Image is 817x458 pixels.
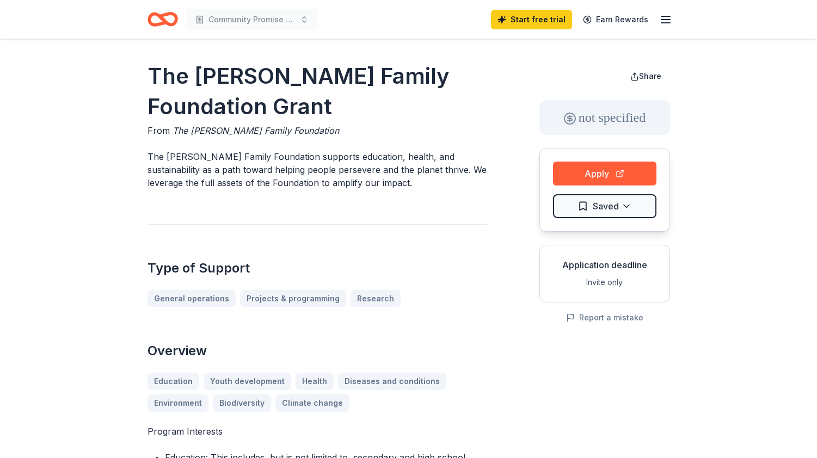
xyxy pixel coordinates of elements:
[566,311,643,324] button: Report a mistake
[593,199,619,213] span: Saved
[491,10,572,29] a: Start free trial
[148,150,487,189] p: The [PERSON_NAME] Family Foundation supports education, health, and sustainability as a path towa...
[549,276,661,289] div: Invite only
[148,425,487,438] p: Program Interests
[148,7,178,32] a: Home
[553,194,656,218] button: Saved
[148,61,487,122] h1: The [PERSON_NAME] Family Foundation Grant
[148,124,487,137] div: From
[539,100,670,135] div: not specified
[351,290,401,307] a: Research
[148,290,236,307] a: General operations
[622,65,670,87] button: Share
[549,258,661,271] div: Application deadline
[148,342,487,360] h2: Overview
[208,13,296,26] span: Community Promise Academy
[148,259,487,277] h2: Type of Support
[240,290,346,307] a: Projects & programming
[576,10,655,29] a: Earn Rewards
[639,71,661,81] span: Share
[173,125,339,136] span: The [PERSON_NAME] Family Foundation
[553,162,656,185] button: Apply
[187,9,317,30] button: Community Promise Academy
